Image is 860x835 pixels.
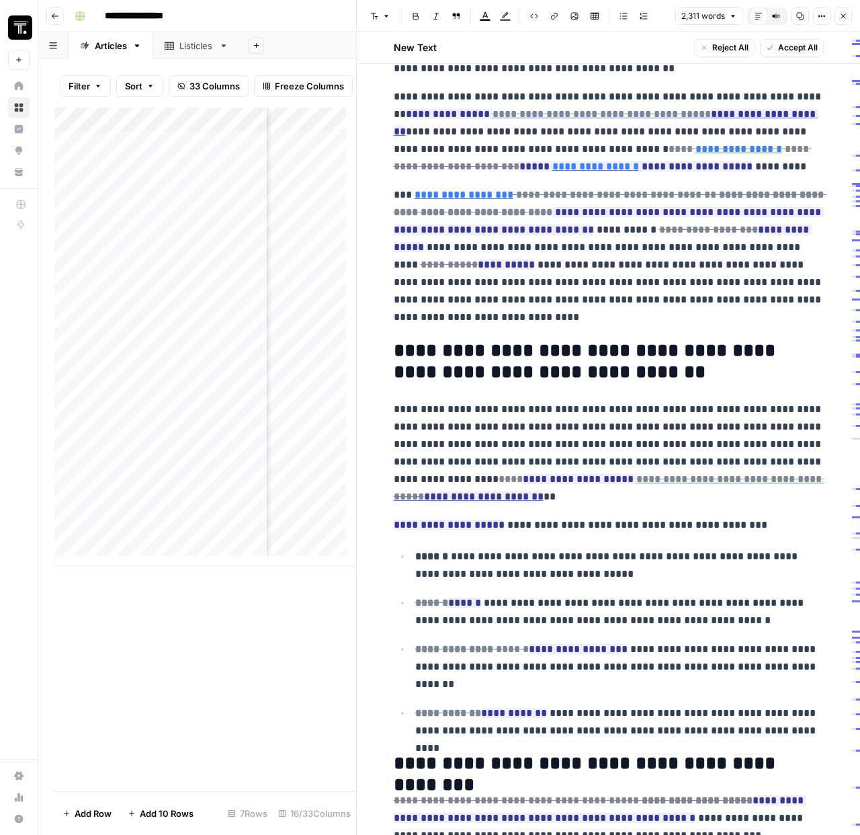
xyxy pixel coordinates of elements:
button: 2,311 words [675,7,743,25]
button: Reject All [694,39,755,56]
span: Add Row [75,807,112,820]
a: Listicles [153,32,240,59]
button: Accept All [760,39,824,56]
button: 33 Columns [169,75,249,97]
button: Workspace: Thoughtspot [8,11,30,44]
a: Articles [69,32,153,59]
span: Accept All [778,42,818,54]
a: Home [8,75,30,97]
span: Freeze Columns [275,79,344,93]
button: Freeze Columns [254,75,353,97]
button: Add 10 Rows [120,803,202,824]
div: 16/33 Columns [273,803,356,824]
a: Your Data [8,161,30,183]
a: Insights [8,118,30,140]
a: Browse [8,97,30,118]
a: Settings [8,765,30,787]
a: Opportunities [8,140,30,161]
div: Articles [95,39,127,52]
button: Sort [116,75,163,97]
button: Help + Support [8,808,30,830]
span: Filter [69,79,90,93]
img: Thoughtspot Logo [8,15,32,40]
a: Usage [8,787,30,808]
div: Listicles [179,39,214,52]
span: Add 10 Rows [140,807,193,820]
button: Add Row [54,803,120,824]
div: 7 Rows [222,803,273,824]
span: 2,311 words [681,10,725,22]
span: Sort [125,79,142,93]
span: Reject All [712,42,748,54]
button: Filter [60,75,111,97]
h2: New Text [394,41,437,54]
span: 33 Columns [189,79,240,93]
